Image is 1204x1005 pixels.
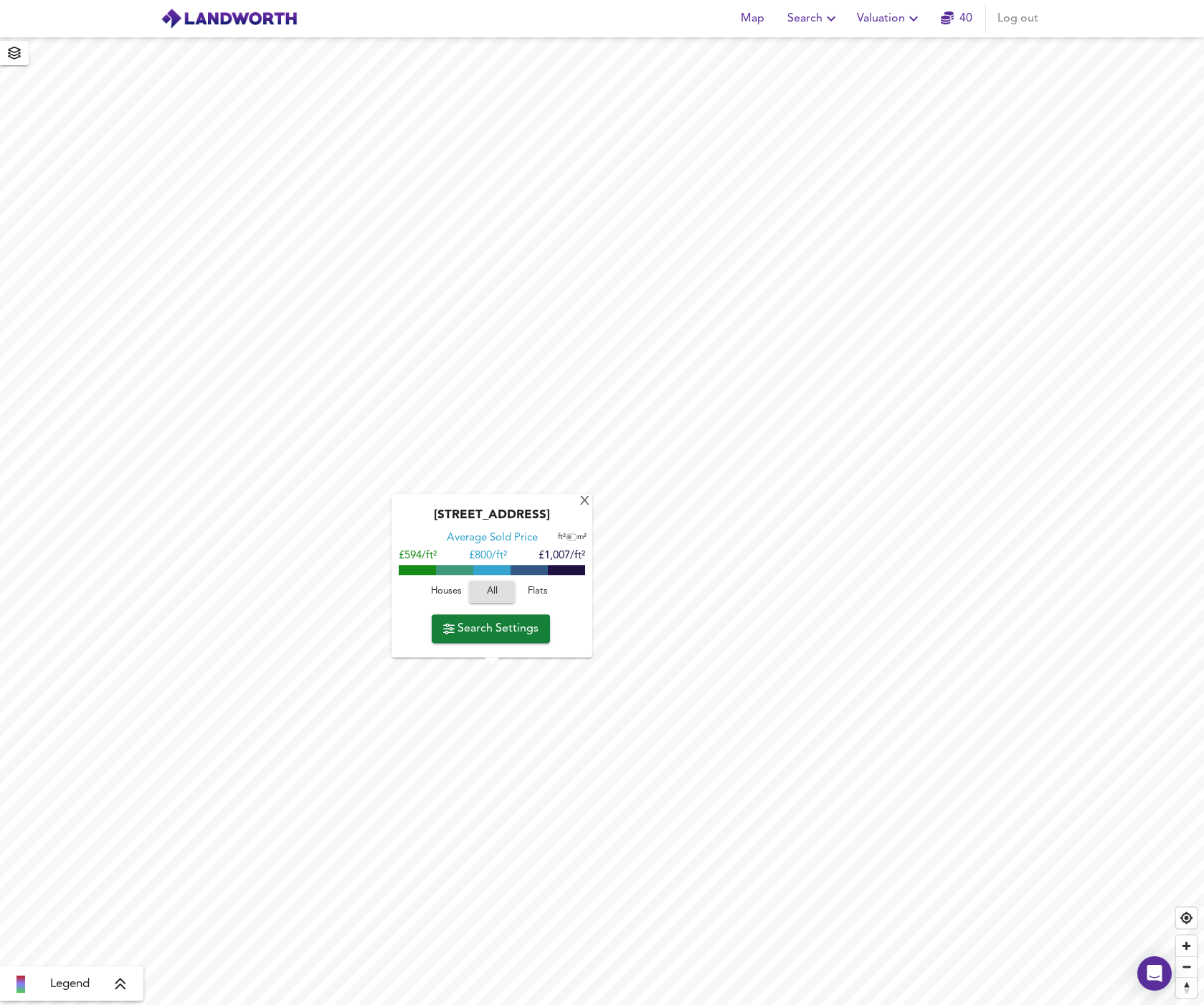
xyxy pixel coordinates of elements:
[934,4,980,33] button: 40
[1176,935,1197,956] button: Zoom in
[782,4,845,33] button: Search
[399,508,585,531] div: [STREET_ADDRESS]
[941,9,972,29] a: 40
[997,9,1038,29] span: Log out
[161,8,298,29] img: logo
[443,619,539,639] span: Search Settings
[992,4,1044,33] button: Log out
[1176,977,1197,998] button: Reset bearing to north
[427,584,465,600] span: Houses
[399,551,437,561] span: £594/ft²
[1137,956,1172,991] div: Open Intercom Messenger
[515,581,561,603] button: Flats
[469,551,507,561] span: £ 800/ft²
[1176,957,1197,977] span: Zoom out
[447,531,538,546] div: Average Sold Price
[1176,978,1197,998] span: Reset bearing to north
[539,551,585,561] span: £1,007/ft²
[1176,908,1197,928] button: Find my location
[518,584,557,600] span: Flats
[476,584,508,600] span: All
[423,581,469,603] button: Houses
[469,581,515,603] button: All
[50,976,90,993] span: Legend
[579,495,591,509] div: X
[577,533,587,541] span: m²
[730,4,776,33] button: Map
[736,9,770,29] span: Map
[1176,956,1197,977] button: Zoom out
[432,614,550,643] button: Search Settings
[787,9,840,29] span: Search
[851,4,928,33] button: Valuation
[857,9,922,29] span: Valuation
[558,533,566,541] span: ft²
